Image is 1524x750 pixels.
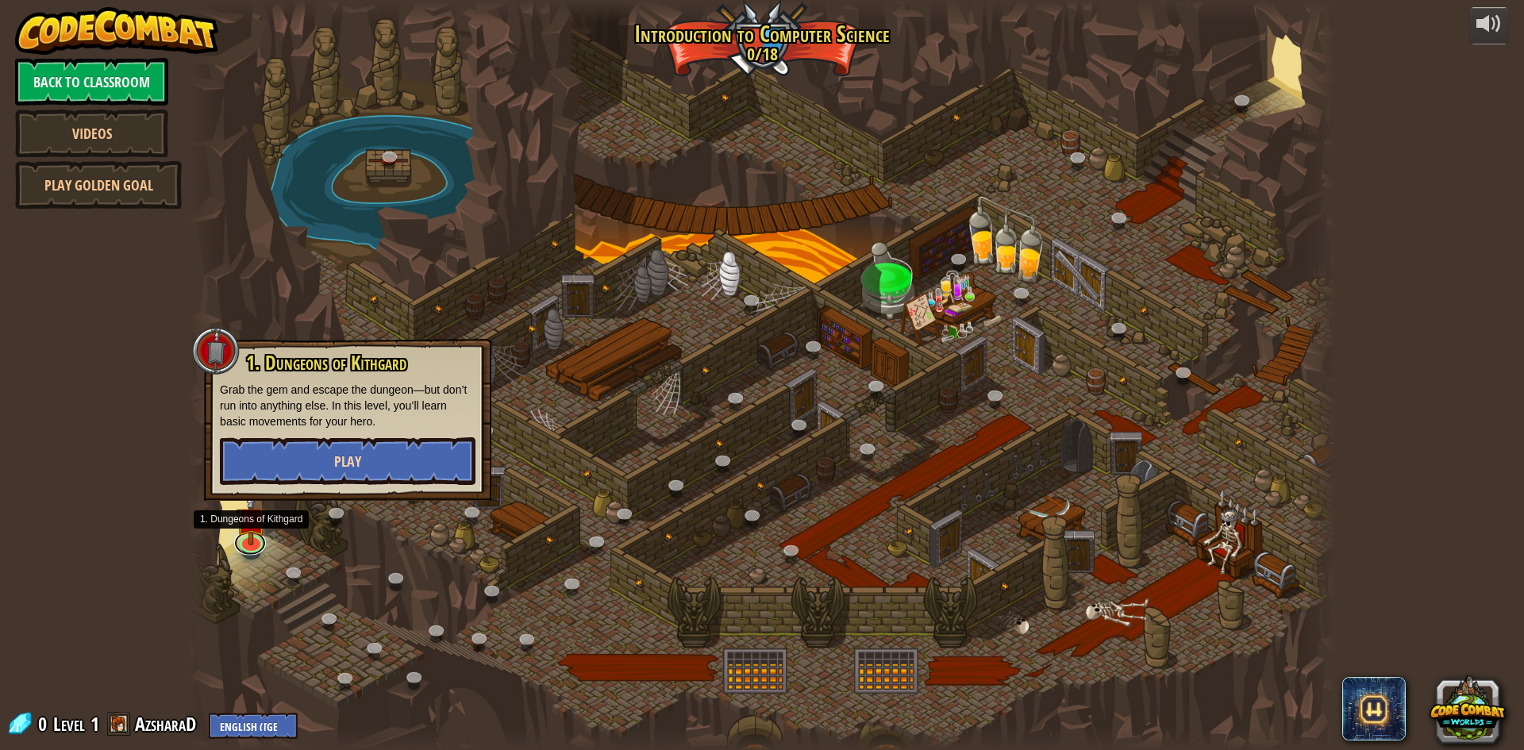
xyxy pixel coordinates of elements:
span: 1. Dungeons of Kithgard [246,349,406,376]
button: Adjust volume [1469,7,1509,44]
a: AzsharaD [135,711,201,737]
span: 1 [90,711,99,737]
p: Grab the gem and escape the dungeon—but don’t run into anything else. In this level, you’ll learn... [220,382,475,429]
button: Play [220,437,475,485]
img: CodeCombat - Learn how to code by playing a game [15,7,218,55]
span: Level [53,711,85,737]
a: Videos [15,110,168,157]
span: 0 [38,711,52,737]
img: level-banner-unstarted.png [236,492,267,545]
a: Play Golden Goal [15,161,182,209]
span: Play [334,452,361,471]
a: Back to Classroom [15,58,168,106]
